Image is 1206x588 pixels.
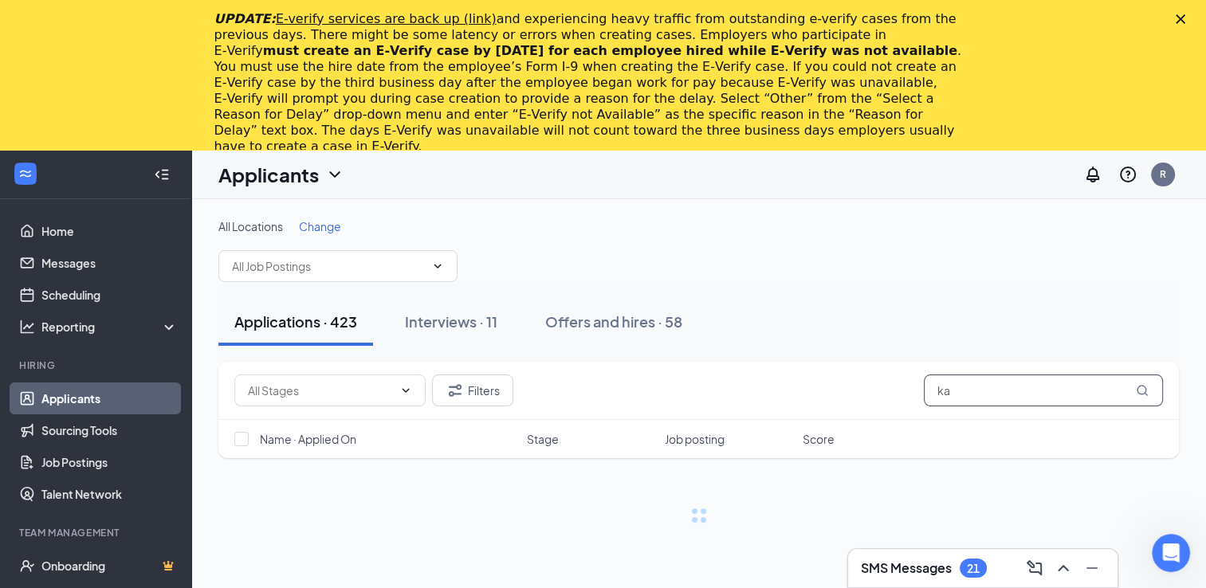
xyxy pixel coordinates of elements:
[41,414,178,446] a: Sourcing Tools
[276,11,497,26] a: E-verify services are back up (link)
[1082,559,1102,578] svg: Minimize
[234,312,357,331] div: Applications · 423
[1051,555,1076,581] button: ChevronUp
[18,166,33,182] svg: WorkstreamLogo
[1152,534,1190,572] iframe: Intercom live chat
[1025,559,1044,578] svg: ComposeMessage
[19,526,175,539] div: Team Management
[405,312,497,331] div: Interviews · 11
[214,11,497,26] i: UPDATE:
[41,279,178,311] a: Scheduling
[1160,167,1166,181] div: R
[545,312,682,331] div: Offers and hires · 58
[1022,555,1047,581] button: ComposeMessage
[19,319,35,335] svg: Analysis
[214,11,967,155] div: and experiencing heavy traffic from outstanding e-verify cases from the previous days. There migh...
[154,167,170,182] svg: Collapse
[41,550,178,582] a: OnboardingCrown
[446,381,465,400] svg: Filter
[399,384,412,397] svg: ChevronDown
[19,359,175,372] div: Hiring
[665,431,725,447] span: Job posting
[218,219,283,233] span: All Locations
[432,374,513,406] button: Filter Filters
[41,247,178,279] a: Messages
[803,431,835,447] span: Score
[263,43,957,58] b: must create an E‑Verify case by [DATE] for each employee hired while E‑Verify was not available
[1054,559,1073,578] svg: ChevronUp
[861,559,952,577] h3: SMS Messages
[1079,555,1105,581] button: Minimize
[41,215,178,247] a: Home
[260,431,356,447] span: Name · Applied On
[1083,165,1102,184] svg: Notifications
[41,319,179,335] div: Reporting
[325,165,344,184] svg: ChevronDown
[1176,14,1192,24] div: Close
[1136,384,1149,397] svg: MagnifyingGlass
[248,382,393,399] input: All Stages
[41,446,178,478] a: Job Postings
[431,260,444,272] svg: ChevronDown
[41,478,178,510] a: Talent Network
[232,257,425,275] input: All Job Postings
[1118,165,1137,184] svg: QuestionInfo
[527,431,559,447] span: Stage
[299,219,341,233] span: Change
[218,161,319,188] h1: Applicants
[967,562,980,575] div: 21
[924,374,1163,406] input: Search in applications
[41,382,178,414] a: Applicants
